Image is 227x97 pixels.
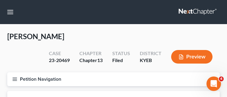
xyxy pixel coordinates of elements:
[7,32,64,41] span: [PERSON_NAME]
[219,77,224,81] span: 4
[112,57,130,64] div: Filed
[7,72,220,86] button: Petition Navigation
[97,57,103,63] span: 13
[49,57,70,64] div: 23-20469
[206,77,221,91] iframe: Intercom live chat
[171,50,213,64] button: Preview
[49,50,70,57] div: Case
[140,57,161,64] div: KYEB
[140,50,161,57] div: District
[79,57,103,64] div: Chapter
[112,50,130,57] div: Status
[79,50,103,57] div: Chapter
